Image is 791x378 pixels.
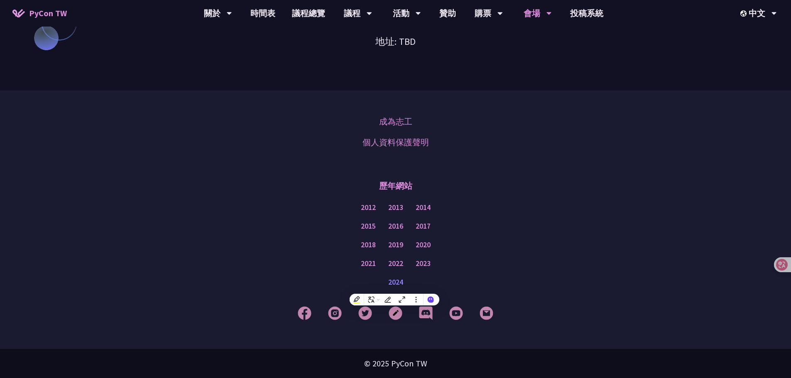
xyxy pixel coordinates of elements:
a: 2016 [388,221,403,232]
a: 2012 [361,202,376,213]
a: 2018 [361,240,376,250]
img: YouTube Footer Icon [449,306,463,320]
a: 2014 [416,202,431,213]
a: 2022 [388,259,403,269]
img: Discord Footer Icon [419,306,433,320]
a: 2015 [361,221,376,232]
img: Locale Icon [740,10,749,17]
img: Blog Footer Icon [389,306,402,320]
p: 歷年網站 [379,173,412,198]
h3: 地址: TBD [180,22,612,49]
a: 2020 [416,240,431,250]
img: Home icon of PyCon TW 2025 [12,9,25,17]
a: 2013 [388,202,403,213]
a: 2021 [361,259,376,269]
a: 2023 [416,259,431,269]
img: Instagram Footer Icon [328,306,342,320]
img: Facebook Footer Icon [298,306,311,320]
span: PyCon TW [29,7,67,20]
a: 2019 [388,240,403,250]
a: 成為志工 [379,115,412,128]
a: 個人資料保護聲明 [362,136,429,149]
a: PyCon TW [4,3,75,24]
a: 2017 [416,221,431,232]
a: 2024 [388,277,403,288]
img: Twitter Footer Icon [358,306,372,320]
img: Email Footer Icon [480,306,493,320]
